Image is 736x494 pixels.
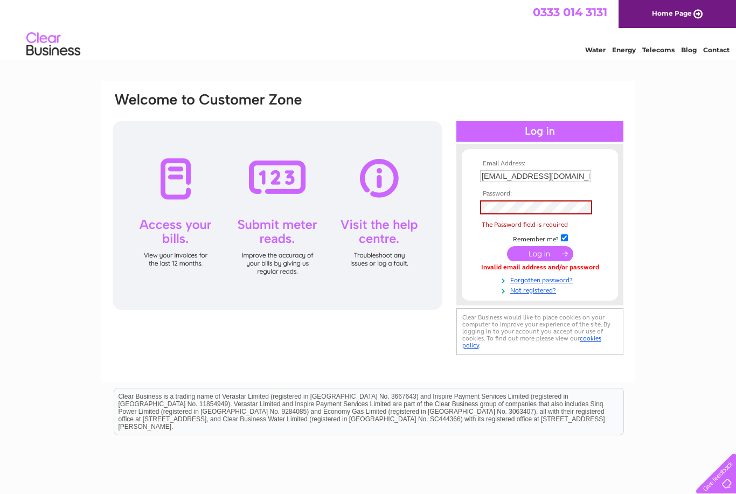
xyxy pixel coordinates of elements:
[612,46,636,54] a: Energy
[533,5,607,19] a: 0333 014 3131
[480,264,600,272] div: Invalid email address and/or password
[480,284,602,295] a: Not registered?
[26,28,81,61] img: logo.png
[703,46,730,54] a: Contact
[480,274,602,284] a: Forgotten password?
[477,190,602,198] th: Password:
[462,335,601,349] a: cookies policy
[477,233,602,243] td: Remember me?
[507,246,573,261] input: Submit
[114,6,623,52] div: Clear Business is a trading name of Verastar Limited (registered in [GEOGRAPHIC_DATA] No. 3667643...
[642,46,675,54] a: Telecoms
[456,308,623,355] div: Clear Business would like to place cookies on your computer to improve your experience of the sit...
[585,46,606,54] a: Water
[681,46,697,54] a: Blog
[482,221,568,228] span: The Password field is required
[477,160,602,168] th: Email Address:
